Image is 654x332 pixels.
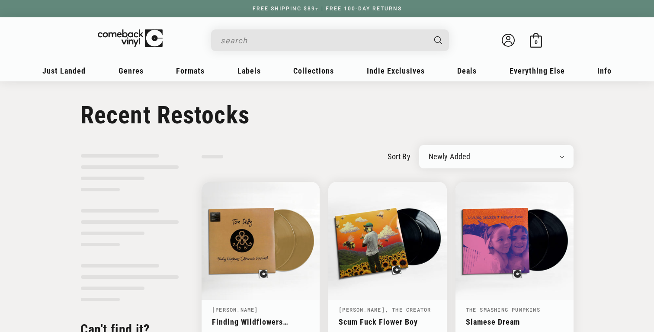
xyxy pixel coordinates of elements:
[237,66,261,75] span: Labels
[427,29,450,51] button: Search
[339,317,436,326] a: Scum Fuck Flower Boy
[119,66,144,75] span: Genres
[535,39,538,45] span: 0
[466,306,540,313] a: The Smashing Pumpkins
[80,101,574,129] h1: Recent Restocks
[293,66,334,75] span: Collections
[466,317,563,326] a: Siamese Dream
[597,66,612,75] span: Info
[244,6,410,12] a: FREE SHIPPING $89+ | FREE 100-DAY RETURNS
[42,66,86,75] span: Just Landed
[510,66,565,75] span: Everything Else
[339,306,431,313] a: [PERSON_NAME], The Creator
[212,317,309,326] a: Finding Wildflowers (Alternate Versions)
[176,66,205,75] span: Formats
[457,66,477,75] span: Deals
[211,29,449,51] div: Search
[388,151,410,162] label: sort by
[212,306,258,313] a: [PERSON_NAME]
[221,32,426,49] input: search
[367,66,425,75] span: Indie Exclusives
